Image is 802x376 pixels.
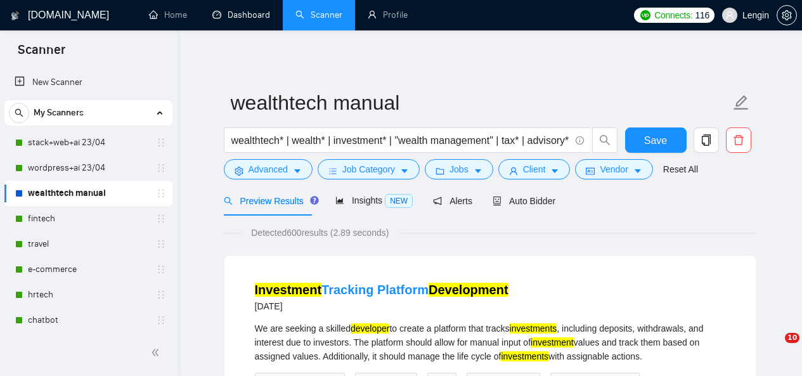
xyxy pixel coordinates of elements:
span: search [593,134,617,146]
button: folderJobscaret-down [425,159,493,179]
a: userProfile [368,10,408,20]
button: copy [694,127,719,153]
span: holder [156,214,166,224]
a: dashboardDashboard [212,10,270,20]
a: travel [28,231,148,257]
a: Reset All [663,162,698,176]
span: setting [235,166,243,176]
button: Save [625,127,687,153]
span: user [725,11,734,20]
span: holder [156,239,166,249]
span: Client [523,162,546,176]
button: delete [726,127,751,153]
a: stack+web+ai 23/04 [28,130,148,155]
span: holder [156,315,166,325]
iframe: Intercom live chat [759,333,789,363]
span: holder [156,264,166,275]
span: user [509,166,518,176]
span: holder [156,290,166,300]
span: bars [328,166,337,176]
span: Scanner [8,41,75,67]
span: area-chart [335,196,344,205]
a: wordpress+ai 23/04 [28,155,148,181]
a: wealthtech manual [28,181,148,206]
a: homeHome [149,10,187,20]
input: Search Freelance Jobs... [231,133,570,148]
span: caret-down [474,166,482,176]
span: setting [777,10,796,20]
img: upwork-logo.png [640,10,650,20]
span: 116 [695,8,709,22]
span: copy [694,134,718,146]
span: edit [733,94,749,111]
a: hrtech [28,282,148,308]
span: NEW [385,194,413,208]
mark: Investment [255,283,322,297]
span: Save [644,133,667,148]
button: userClientcaret-down [498,159,571,179]
button: barsJob Categorycaret-down [318,159,420,179]
button: settingAdvancedcaret-down [224,159,313,179]
a: New Scanner [15,70,162,95]
div: [DATE] [255,299,508,314]
span: caret-down [293,166,302,176]
button: search [592,127,618,153]
input: Scanner name... [231,87,730,119]
span: Advanced [249,162,288,176]
button: setting [777,5,797,25]
span: search [10,108,29,117]
mark: investments [501,351,548,361]
span: holder [156,163,166,173]
a: chatbot [28,308,148,333]
span: My Scanners [34,100,84,126]
a: searchScanner [295,10,342,20]
span: Vendor [600,162,628,176]
a: fintech [28,206,148,231]
button: idcardVendorcaret-down [575,159,652,179]
span: caret-down [550,166,559,176]
img: logo [11,6,20,26]
a: InvestmentTracking PlatformDevelopment [255,283,508,297]
span: robot [493,197,501,205]
li: New Scanner [4,70,172,95]
span: Auto Bidder [493,196,555,206]
a: setting [777,10,797,20]
button: search [9,103,29,123]
span: search [224,197,233,205]
span: folder [436,166,444,176]
span: info-circle [576,136,584,145]
a: e-commerce [28,257,148,282]
span: Connects: [654,8,692,22]
span: Job Category [342,162,395,176]
div: We are seeking a skilled to create a platform that tracks , including deposits, withdrawals, and ... [255,321,725,363]
mark: developer [351,323,390,334]
span: notification [433,197,442,205]
mark: investment [531,337,574,347]
span: Detected 600 results (2.89 seconds) [242,226,398,240]
mark: investments [510,323,557,334]
span: Jobs [450,162,469,176]
mark: Development [429,283,508,297]
div: Tooltip anchor [309,195,320,206]
span: idcard [586,166,595,176]
span: caret-down [633,166,642,176]
span: holder [156,188,166,198]
span: caret-down [400,166,409,176]
span: Preview Results [224,196,315,206]
span: 10 [785,333,799,343]
span: Alerts [433,196,472,206]
span: double-left [151,346,164,359]
span: Insights [335,195,413,205]
span: holder [156,138,166,148]
span: delete [727,134,751,146]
